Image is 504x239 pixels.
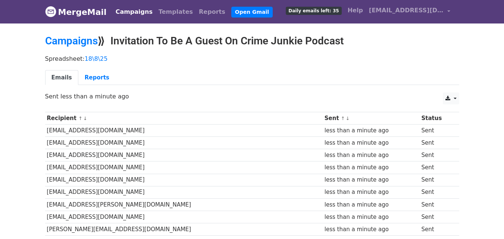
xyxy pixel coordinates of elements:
[369,6,444,15] span: [EMAIL_ADDRESS][DOMAIN_NAME]
[45,149,323,161] td: [EMAIL_ADDRESS][DOMAIN_NAME]
[325,188,418,196] div: less than a minute ago
[283,3,344,18] a: Daily emails left: 35
[325,139,418,147] div: less than a minute ago
[325,163,418,172] div: less than a minute ago
[78,116,82,121] a: ↑
[45,35,459,47] h2: ⟫ Invitation To Be A Guest On Crime Junkie Podcast
[420,198,454,211] td: Sent
[420,174,454,186] td: Sent
[420,161,454,174] td: Sent
[420,125,454,137] td: Sent
[45,198,323,211] td: [EMAIL_ADDRESS][PERSON_NAME][DOMAIN_NAME]
[420,149,454,161] td: Sent
[45,4,107,20] a: MergeMail
[83,116,87,121] a: ↓
[45,112,323,125] th: Recipient
[45,137,323,149] td: [EMAIL_ADDRESS][DOMAIN_NAME]
[325,201,418,209] div: less than a minute ago
[231,7,273,18] a: Open Gmail
[45,35,98,47] a: Campaigns
[156,4,196,19] a: Templates
[45,174,323,186] td: [EMAIL_ADDRESS][DOMAIN_NAME]
[325,213,418,221] div: less than a minute ago
[286,7,341,15] span: Daily emails left: 35
[45,211,323,223] td: [EMAIL_ADDRESS][DOMAIN_NAME]
[45,161,323,174] td: [EMAIL_ADDRESS][DOMAIN_NAME]
[78,70,116,85] a: Reports
[341,116,345,121] a: ↑
[325,225,418,234] div: less than a minute ago
[420,112,454,125] th: Status
[45,186,323,198] td: [EMAIL_ADDRESS][DOMAIN_NAME]
[420,211,454,223] td: Sent
[45,70,78,85] a: Emails
[366,3,453,21] a: [EMAIL_ADDRESS][DOMAIN_NAME]
[325,176,418,184] div: less than a minute ago
[196,4,228,19] a: Reports
[45,125,323,137] td: [EMAIL_ADDRESS][DOMAIN_NAME]
[325,126,418,135] div: less than a minute ago
[346,116,350,121] a: ↓
[420,186,454,198] td: Sent
[85,55,108,62] a: 18\8\25
[45,223,323,235] td: [PERSON_NAME][EMAIL_ADDRESS][DOMAIN_NAME]
[45,92,459,100] p: Sent less than a minute ago
[45,6,56,17] img: MergeMail logo
[113,4,156,19] a: Campaigns
[45,55,459,63] p: Spreadsheet:
[323,112,420,125] th: Sent
[420,137,454,149] td: Sent
[420,223,454,235] td: Sent
[325,151,418,160] div: less than a minute ago
[345,3,366,18] a: Help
